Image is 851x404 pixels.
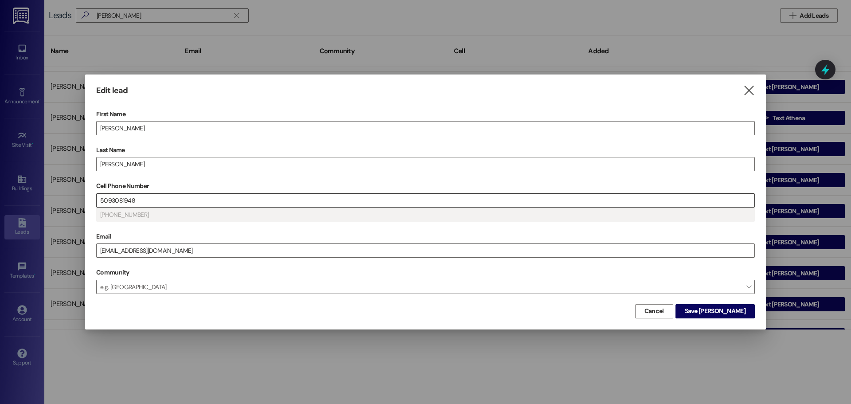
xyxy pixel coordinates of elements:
[96,230,755,243] label: Email
[97,157,754,171] input: e.g. Smith
[96,107,755,121] label: First Name
[644,306,664,316] span: Cancel
[97,244,754,257] input: e.g. alex@gmail.com
[96,280,755,294] span: e.g. [GEOGRAPHIC_DATA]
[96,266,129,279] label: Community
[685,306,746,316] span: Save [PERSON_NAME]
[96,86,128,96] h3: Edit lead
[96,143,755,157] label: Last Name
[635,304,673,318] button: Cancel
[675,304,755,318] button: Save [PERSON_NAME]
[97,122,754,135] input: e.g. Alex
[743,86,755,95] i: 
[96,179,755,193] label: Cell Phone Number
